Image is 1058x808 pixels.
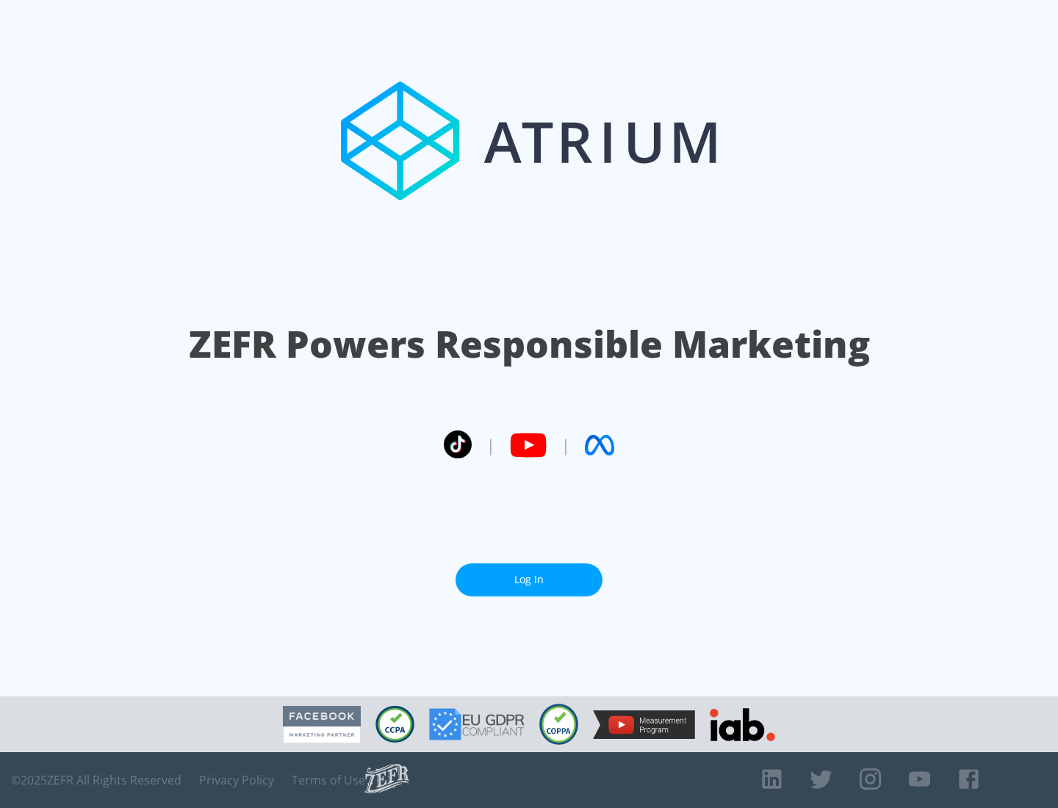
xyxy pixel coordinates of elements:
span: | [561,434,570,456]
a: Privacy Policy [199,773,274,787]
a: Log In [456,563,602,596]
img: YouTube Measurement Program [593,710,695,739]
img: GDPR Compliant [429,708,525,740]
h1: ZEFR Powers Responsible Marketing [189,319,870,369]
img: IAB [710,708,775,741]
a: Terms of Use [292,773,365,787]
img: COPPA Compliant [539,704,578,745]
img: CCPA Compliant [375,706,414,743]
span: © 2025 ZEFR All Rights Reserved [11,773,181,787]
span: | [486,434,495,456]
img: Facebook Marketing Partner [283,706,361,743]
